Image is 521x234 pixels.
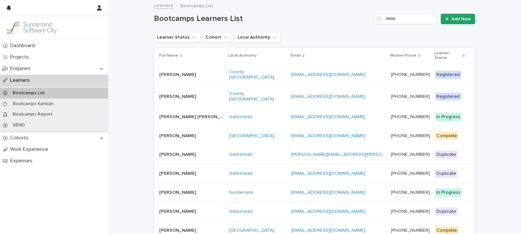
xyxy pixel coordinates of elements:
[180,2,213,9] p: Bootcamps List
[291,171,365,176] a: [EMAIL_ADDRESS][DOMAIN_NAME]
[8,101,59,107] p: Bootcamps Kanban
[154,126,475,145] tr: [PERSON_NAME][PERSON_NAME] [GEOGRAPHIC_DATA] [EMAIL_ADDRESS][DOMAIN_NAME] [PHONE_NUMBER] Complete
[435,132,458,140] div: Complete
[229,69,286,81] a: County [GEOGRAPHIC_DATA]
[291,134,365,138] a: [EMAIL_ADDRESS][DOMAIN_NAME]
[435,151,457,159] div: Duplicate
[8,158,38,164] p: Expenses
[390,52,416,59] p: Mobile Phone
[159,52,178,59] p: Full Name
[235,32,281,43] button: Local Authority
[154,145,475,164] tr: [PERSON_NAME][PERSON_NAME] Gateshead [PERSON_NAME][EMAIL_ADDRESS][PERSON_NAME][DOMAIN_NAME] [PHON...
[391,72,430,77] a: [PHONE_NUMBER]
[159,113,225,120] p: [PERSON_NAME] [PERSON_NAME]
[229,190,253,195] a: Sunderland
[229,171,252,176] a: Gateshead
[8,122,30,128] p: SEND
[154,86,475,108] tr: [PERSON_NAME][PERSON_NAME] County [GEOGRAPHIC_DATA] [EMAIL_ADDRESS][DOMAIN_NAME] [PHONE_NUMBER] R...
[229,91,286,102] a: County [GEOGRAPHIC_DATA]
[435,71,461,79] div: Registered
[435,207,457,216] div: Duplicate
[8,65,36,72] p: Enquiries
[375,14,437,24] input: Search
[203,32,232,43] button: Cohort
[159,132,197,139] p: [PERSON_NAME]
[154,183,475,202] tr: [PERSON_NAME][PERSON_NAME] Sunderland [EMAIL_ADDRESS][DOMAIN_NAME] [PHONE_NUMBER] In Progress
[391,190,430,195] a: [PHONE_NUMBER]
[291,152,437,157] a: [PERSON_NAME][EMAIL_ADDRESS][PERSON_NAME][DOMAIN_NAME]
[434,50,461,62] p: Learner Status
[159,207,197,214] p: [PERSON_NAME]
[5,21,58,34] img: GVzBcg19RCOYju8xzymn
[435,113,462,121] div: In Progress
[229,133,274,139] a: [GEOGRAPHIC_DATA]
[154,64,475,86] tr: [PERSON_NAME][PERSON_NAME] County [GEOGRAPHIC_DATA] [EMAIL_ADDRESS][DOMAIN_NAME] [PHONE_NUMBER] R...
[228,52,257,59] p: Local Authority
[291,72,365,77] a: [EMAIL_ADDRESS][DOMAIN_NAME]
[154,107,475,126] tr: [PERSON_NAME] [PERSON_NAME][PERSON_NAME] [PERSON_NAME] Gateshead [EMAIL_ADDRESS][DOMAIN_NAME] [PH...
[391,115,430,119] a: [PHONE_NUMBER]
[291,94,365,99] a: [EMAIL_ADDRESS][DOMAIN_NAME]
[159,71,197,78] p: [PERSON_NAME]
[8,43,40,49] p: Dashboard
[8,54,34,60] p: Projects
[159,93,197,99] p: [PERSON_NAME]
[154,164,475,183] tr: [PERSON_NAME][PERSON_NAME] Gateshead [EMAIL_ADDRESS][DOMAIN_NAME] [PHONE_NUMBER] Duplicate
[291,228,365,233] a: [EMAIL_ADDRESS][DOMAIN_NAME]
[391,152,430,157] a: [PHONE_NUMBER]
[8,135,34,141] p: Cohorts
[291,190,365,195] a: [EMAIL_ADDRESS][DOMAIN_NAME]
[441,14,475,24] a: Add New
[8,146,53,153] p: Work Experience
[8,77,35,83] p: Learners
[154,1,173,9] a: Learners
[229,209,252,214] a: Gateshead
[391,171,430,176] a: [PHONE_NUMBER]
[8,112,57,117] p: Bootcamps Report
[159,189,197,195] p: [PERSON_NAME]
[452,17,471,21] span: Add New
[291,52,301,59] p: Email
[154,32,200,43] button: Learner Status
[435,93,461,101] div: Registered
[435,189,462,197] div: In Progress
[391,94,430,99] a: [PHONE_NUMBER]
[159,151,197,157] p: [PERSON_NAME]
[391,209,430,214] a: [PHONE_NUMBER]
[154,202,475,221] tr: [PERSON_NAME][PERSON_NAME] Gateshead [EMAIL_ADDRESS][DOMAIN_NAME] [PHONE_NUMBER] Duplicate
[159,170,197,176] p: [PERSON_NAME]
[8,90,50,96] p: Bootcamps List
[159,226,197,233] p: [PERSON_NAME]
[291,209,365,214] a: [EMAIL_ADDRESS][DOMAIN_NAME]
[435,170,457,178] div: Duplicate
[154,14,372,24] h1: Bootcamps Learners List
[229,114,252,120] a: Gateshead
[229,152,252,157] a: Gateshead
[391,228,430,233] a: [PHONE_NUMBER]
[229,228,274,233] a: [GEOGRAPHIC_DATA]
[291,115,365,119] a: [EMAIL_ADDRESS][DOMAIN_NAME]
[391,134,430,138] a: [PHONE_NUMBER]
